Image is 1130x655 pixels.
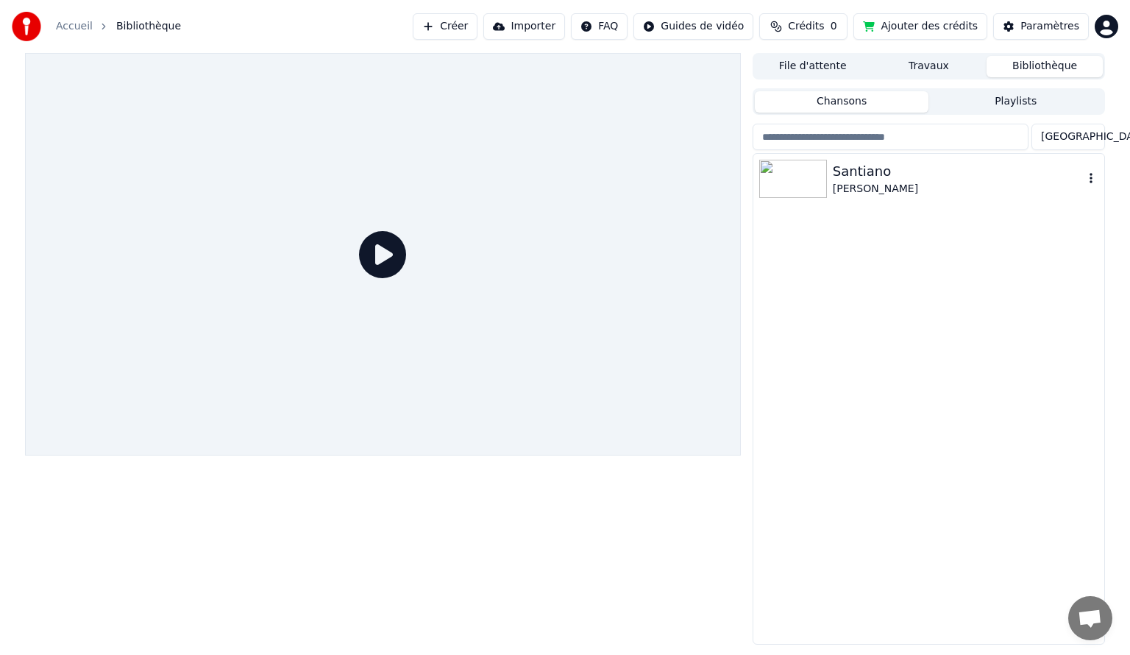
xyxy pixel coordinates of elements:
[116,19,181,34] span: Bibliothèque
[833,161,1084,182] div: Santiano
[1020,19,1079,34] div: Paramètres
[12,12,41,41] img: youka
[56,19,181,34] nav: breadcrumb
[871,56,987,77] button: Travaux
[928,91,1103,113] button: Playlists
[755,56,871,77] button: File d'attente
[1068,596,1112,640] a: Ouvrir le chat
[853,13,987,40] button: Ajouter des crédits
[56,19,93,34] a: Accueil
[633,13,753,40] button: Guides de vidéo
[987,56,1103,77] button: Bibliothèque
[993,13,1089,40] button: Paramètres
[788,19,824,34] span: Crédits
[571,13,628,40] button: FAQ
[759,13,847,40] button: Crédits0
[483,13,565,40] button: Importer
[755,91,929,113] button: Chansons
[833,182,1084,196] div: [PERSON_NAME]
[831,19,837,34] span: 0
[413,13,477,40] button: Créer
